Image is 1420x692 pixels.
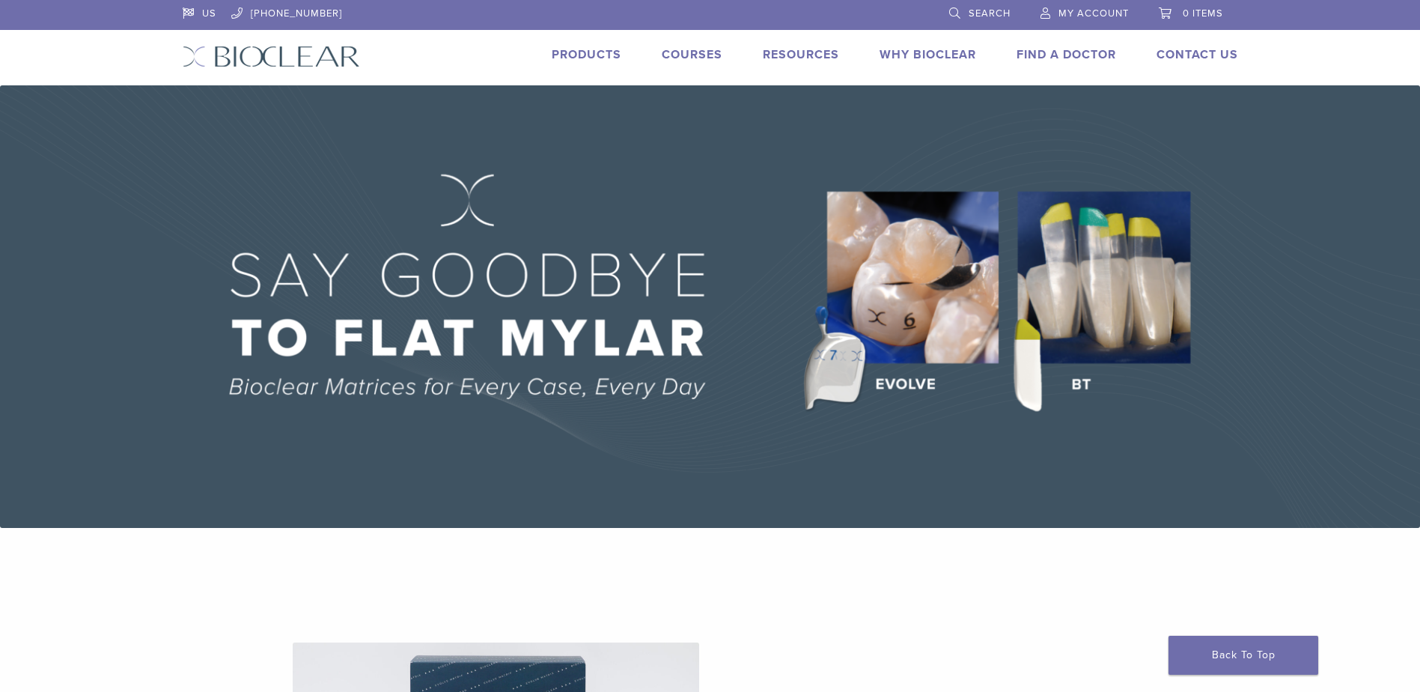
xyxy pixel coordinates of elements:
[969,7,1011,19] span: Search
[880,47,976,62] a: Why Bioclear
[763,47,839,62] a: Resources
[1017,47,1116,62] a: Find A Doctor
[183,46,360,67] img: Bioclear
[1058,7,1129,19] span: My Account
[552,47,621,62] a: Products
[1183,7,1223,19] span: 0 items
[1168,636,1318,675] a: Back To Top
[1157,47,1238,62] a: Contact Us
[662,47,722,62] a: Courses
